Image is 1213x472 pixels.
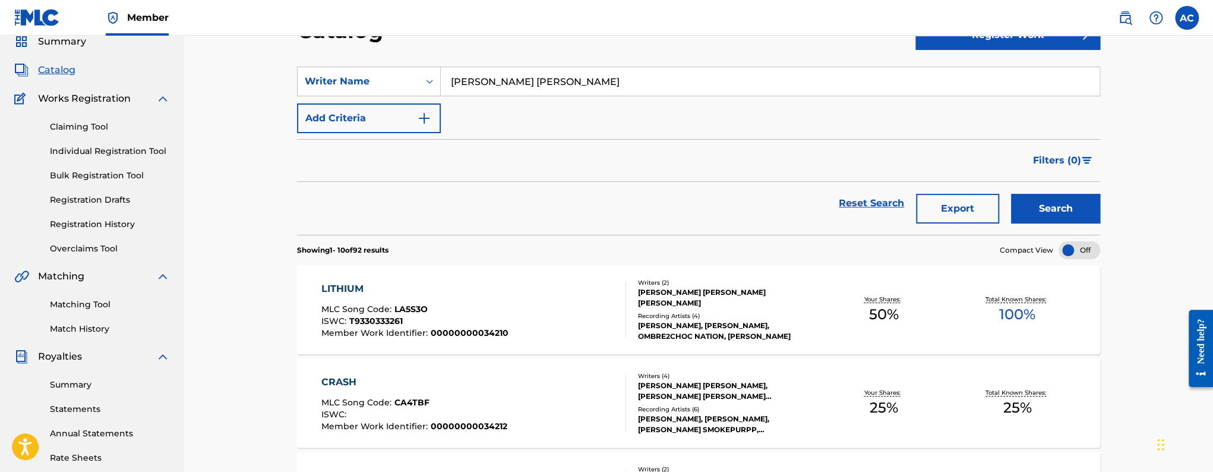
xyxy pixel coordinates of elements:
[637,287,817,309] div: [PERSON_NAME] [PERSON_NAME] [PERSON_NAME]
[14,34,29,49] img: Summary
[431,328,508,338] span: 00000000034210
[38,63,75,77] span: Catalog
[156,269,170,284] img: expand
[14,350,29,364] img: Royalties
[50,379,170,391] a: Summary
[1033,153,1081,168] span: Filters ( 0 )
[864,388,904,397] p: Your Shares:
[985,295,1049,304] p: Total Known Shares:
[1157,427,1164,462] div: Drag
[870,397,898,418] span: 25 %
[50,298,170,311] a: Matching Tool
[1113,6,1137,30] a: Public Search
[999,304,1035,325] span: 100 %
[637,311,817,320] div: Recording Artists ( 4 )
[637,320,817,342] div: [PERSON_NAME], [PERSON_NAME], OMBRE2CHOC NATION, [PERSON_NAME]
[297,67,1100,235] form: Search Form
[321,409,349,420] span: ISWC :
[1180,301,1213,397] iframe: Resource Center
[1000,245,1053,256] span: Compact View
[1011,194,1100,224] button: Search
[305,74,412,89] div: Writer Name
[50,427,170,440] a: Annual Statements
[833,190,910,216] a: Reset Search
[417,111,431,125] img: 9d2ae6d4665cec9f34b9.svg
[431,421,507,432] span: 00000000034212
[864,295,904,304] p: Your Shares:
[1149,11,1163,25] img: help
[50,169,170,182] a: Bulk Registration Tool
[38,269,84,284] span: Matching
[1003,397,1032,418] span: 25 %
[637,380,817,402] div: [PERSON_NAME] [PERSON_NAME], [PERSON_NAME] [PERSON_NAME] [PERSON_NAME], INCONNU COMPOSITEUR AUTEUR
[321,316,349,326] span: ISWC :
[637,372,817,380] div: Writers ( 4 )
[50,403,170,416] a: Statements
[38,92,131,106] span: Works Registration
[14,63,29,77] img: Catalog
[1026,146,1100,175] button: Filters (0)
[50,145,170,158] a: Individual Registration Tool
[38,350,82,364] span: Royalties
[321,375,507,389] div: CRASH
[50,121,170,133] a: Claiming Tool
[321,421,431,432] span: Member Work Identifier :
[321,328,431,338] span: Member Work Identifier :
[14,34,86,49] a: SummarySummary
[14,269,29,284] img: Matching
[50,194,170,206] a: Registration Drafts
[394,397,429,408] span: CA4TBF
[1154,415,1213,472] iframe: Chat Widget
[1118,11,1132,25] img: search
[394,304,428,314] span: LA5S3O
[1144,6,1168,30] div: Help
[321,304,394,314] span: MLC Song Code :
[321,397,394,408] span: MLC Song Code :
[50,218,170,231] a: Registration History
[916,194,999,224] button: Export
[637,414,817,435] div: [PERSON_NAME], [PERSON_NAME], [PERSON_NAME] SMOKEPURPP, [PERSON_NAME] SMOKEPURPP, [PERSON_NAME]
[14,92,30,106] img: Works Registration
[637,278,817,287] div: Writers ( 2 )
[869,304,899,325] span: 50 %
[297,358,1100,448] a: CRASHMLC Song Code:CA4TBFISWC:Member Work Identifier:00000000034212Writers (4)[PERSON_NAME] [PERS...
[106,11,120,25] img: Top Rightsholder
[127,11,169,24] span: Member
[1175,6,1199,30] div: User Menu
[50,452,170,464] a: Rate Sheets
[1082,157,1092,164] img: filter
[321,282,508,296] div: LITHIUM
[50,243,170,255] a: Overclaims Tool
[349,316,403,326] span: T9330333261
[14,9,60,26] img: MLC Logo
[297,265,1100,354] a: LITHIUMMLC Song Code:LA5S3OISWC:T9330333261Member Work Identifier:00000000034210Writers (2)[PERSO...
[985,388,1049,397] p: Total Known Shares:
[156,92,170,106] img: expand
[297,103,441,133] button: Add Criteria
[50,323,170,335] a: Match History
[637,405,817,414] div: Recording Artists ( 6 )
[156,350,170,364] img: expand
[297,245,388,256] p: Showing 1 - 10 of 92 results
[38,34,86,49] span: Summary
[14,63,75,77] a: CatalogCatalog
